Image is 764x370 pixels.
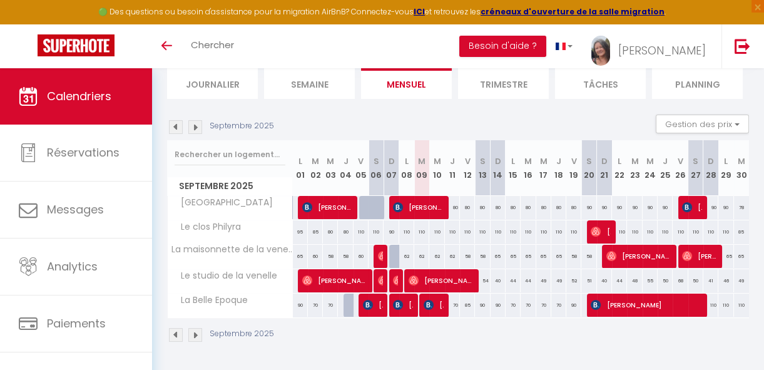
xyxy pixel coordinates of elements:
th: 21 [597,140,612,196]
a: Chercher [181,24,243,68]
span: [PERSON_NAME] [378,244,383,268]
div: 60 [308,245,323,268]
div: 90 [384,220,399,244]
abbr: L [298,155,302,167]
span: [PERSON_NAME] [302,269,367,292]
div: 70 [536,294,551,317]
div: 62 [414,245,429,268]
abbr: D [389,155,395,167]
li: Tâches [555,68,646,99]
div: 110 [658,220,673,244]
div: 80 [491,196,506,219]
div: 46 [718,269,733,292]
div: 110 [551,220,566,244]
div: 58 [338,245,353,268]
div: 65 [521,245,536,268]
span: [PERSON_NAME] [591,293,701,317]
div: 58 [323,245,338,268]
div: 85 [734,220,749,244]
div: 80 [551,196,566,219]
div: 110 [429,220,444,244]
div: 110 [445,220,460,244]
div: 80 [338,220,353,244]
div: 80 [506,196,521,219]
div: 90 [703,196,718,219]
th: 17 [536,140,551,196]
div: 90 [475,294,490,317]
div: 70 [521,294,536,317]
div: 62 [445,245,460,268]
div: 40 [491,269,506,292]
div: 80 [323,220,338,244]
span: [PERSON_NAME] [393,269,398,292]
img: logout [735,38,750,54]
a: ... [PERSON_NAME] [582,24,721,68]
th: 05 [354,140,369,196]
div: 70 [551,294,566,317]
div: 49 [536,269,551,292]
th: 02 [308,140,323,196]
abbr: J [450,155,455,167]
th: 08 [399,140,414,196]
div: 110 [399,220,414,244]
div: 110 [491,220,506,244]
div: 65 [491,245,506,268]
th: 10 [429,140,444,196]
span: [PERSON_NAME] [682,244,717,268]
th: 25 [658,140,673,196]
div: 49 [734,269,749,292]
div: 110 [566,220,581,244]
span: Septembre 2025 [168,177,292,195]
div: 110 [718,294,733,317]
span: [PERSON_NAME] [591,220,611,244]
th: 20 [581,140,596,196]
th: 15 [506,140,521,196]
abbr: D [601,155,608,167]
span: [PERSON_NAME] [393,293,413,317]
span: [GEOGRAPHIC_DATA] [170,196,276,210]
a: créneaux d'ouverture de la salle migration [481,6,665,17]
div: 110 [703,220,718,244]
button: Gestion des prix [656,115,749,133]
abbr: L [405,155,409,167]
span: [PERSON_NAME] [363,293,383,317]
span: [PERSON_NAME] [302,195,352,219]
abbr: L [618,155,621,167]
div: 65 [506,245,521,268]
div: 49 [551,269,566,292]
abbr: M [524,155,532,167]
div: 41 [703,269,718,292]
abbr: J [663,155,668,167]
div: 65 [551,245,566,268]
div: 80 [460,196,475,219]
button: Besoin d'aide ? [459,36,546,57]
div: 80 [536,196,551,219]
div: 95 [293,220,308,244]
th: 07 [384,140,399,196]
abbr: M [631,155,639,167]
th: 18 [551,140,566,196]
img: ... [591,36,610,66]
div: 62 [399,245,414,268]
div: 80 [521,196,536,219]
div: 80 [445,196,460,219]
th: 13 [475,140,490,196]
div: 65 [293,245,308,268]
span: La Belle Epoque [170,294,251,307]
li: Trimestre [458,68,549,99]
abbr: V [678,155,683,167]
div: 90 [627,196,642,219]
th: 28 [703,140,718,196]
div: 80 [475,196,490,219]
th: 11 [445,140,460,196]
div: 55 [643,269,658,292]
div: 48 [627,269,642,292]
img: Super Booking [38,34,115,56]
th: 26 [673,140,688,196]
span: Le studio de la venelle [170,269,280,283]
p: Septembre 2025 [210,120,274,132]
a: ICI [414,6,425,17]
div: 70 [308,294,323,317]
div: 65 [718,245,733,268]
